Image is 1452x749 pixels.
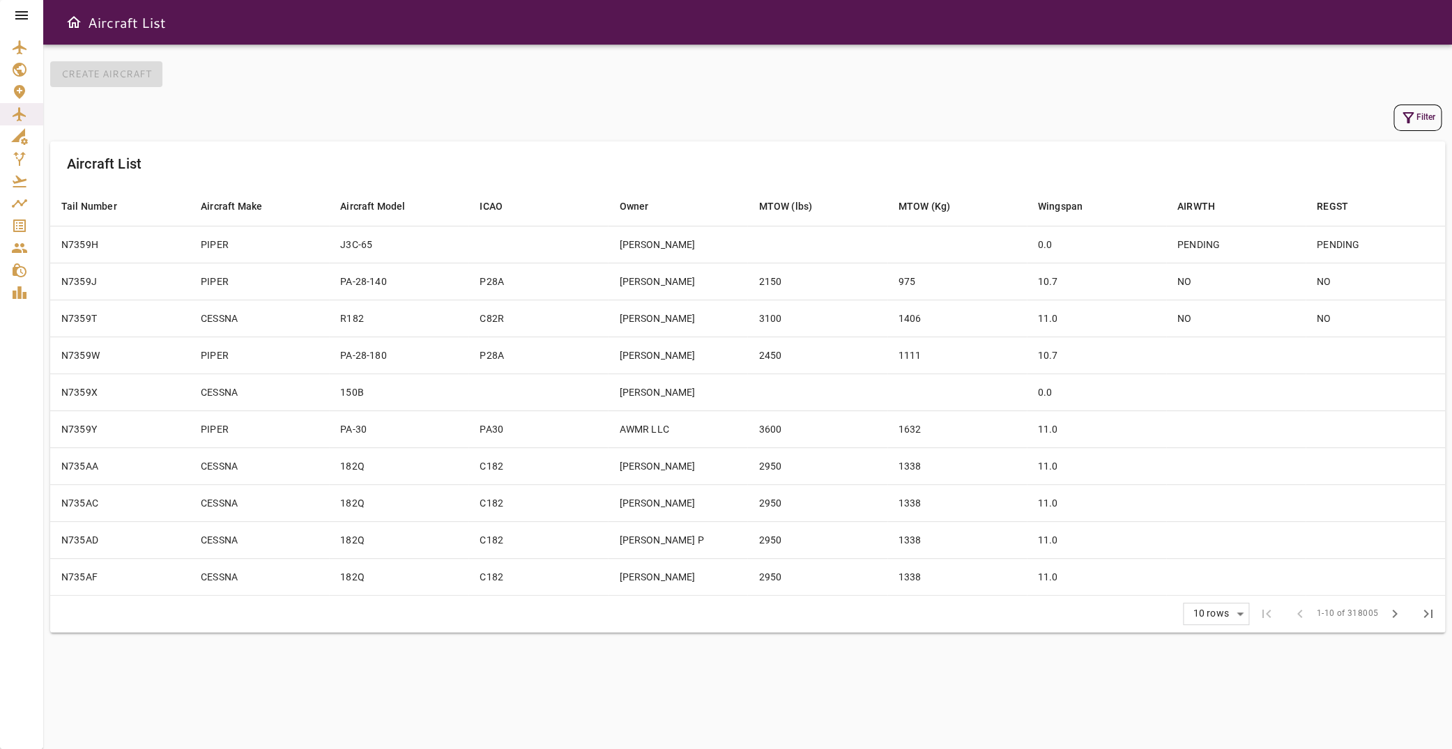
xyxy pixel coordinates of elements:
td: [PERSON_NAME] [608,337,747,373]
h6: Aircraft List [88,11,166,33]
td: J3C-65 [329,226,468,263]
div: Aircraft Model [340,198,405,215]
div: Owner [619,198,648,215]
td: 11.0 [1027,447,1166,484]
span: AIRWTH [1177,198,1233,215]
td: 182Q [329,484,468,521]
td: N735AA [50,447,190,484]
td: N7359W [50,337,190,373]
span: Next Page [1378,597,1412,631]
td: PIPER [190,226,329,263]
td: C182 [468,447,608,484]
td: CESSNA [190,558,329,595]
td: 1338 [887,558,1027,595]
td: CESSNA [190,521,329,558]
span: chevron_right [1386,605,1403,622]
td: N7359X [50,373,190,410]
span: Wingspan [1038,198,1101,215]
td: 150B [329,373,468,410]
td: 2950 [747,558,887,595]
td: PA-28-140 [329,263,468,300]
td: 10.7 [1027,263,1166,300]
td: 1338 [887,447,1027,484]
td: 1338 [887,521,1027,558]
div: Aircraft Make [201,198,262,215]
td: N7359H [50,226,190,263]
td: NO [1306,300,1445,337]
td: 2450 [747,337,887,373]
td: [PERSON_NAME] [608,484,747,521]
td: PIPER [190,337,329,373]
span: 1-10 of 318005 [1316,607,1378,621]
td: P28A [468,337,608,373]
td: PENDING [1166,226,1306,263]
td: 975 [887,263,1027,300]
td: 182Q [329,521,468,558]
td: NO [1306,263,1445,300]
td: 11.0 [1027,484,1166,521]
td: C182 [468,558,608,595]
td: C182 [468,521,608,558]
td: PA-28-180 [329,337,468,373]
span: Previous Page [1283,597,1316,631]
td: 2950 [747,484,887,521]
td: [PERSON_NAME] [608,447,747,484]
td: CESSNA [190,447,329,484]
td: [PERSON_NAME] P [608,521,747,558]
td: [PERSON_NAME] [608,300,747,337]
td: N735AC [50,484,190,521]
span: First Page [1249,597,1283,631]
td: PIPER [190,263,329,300]
button: Filter [1393,105,1442,131]
td: 1406 [887,300,1027,337]
td: N735AD [50,521,190,558]
span: REGST [1317,198,1366,215]
td: CESSNA [190,300,329,337]
td: 11.0 [1027,300,1166,337]
div: AIRWTH [1177,198,1215,215]
div: REGST [1317,198,1348,215]
span: Owner [619,198,666,215]
div: Tail Number [61,198,117,215]
td: [PERSON_NAME] [608,558,747,595]
td: R182 [329,300,468,337]
span: last_page [1420,605,1437,622]
td: 11.0 [1027,558,1166,595]
td: 11.0 [1027,521,1166,558]
button: Open drawer [60,8,88,36]
td: [PERSON_NAME] [608,373,747,410]
td: 3600 [747,410,887,447]
td: N7359T [50,300,190,337]
span: Tail Number [61,198,135,215]
td: 2950 [747,521,887,558]
td: N7359J [50,263,190,300]
div: Wingspan [1038,198,1083,215]
span: Aircraft Model [340,198,423,215]
td: 2150 [747,263,887,300]
td: 3100 [747,300,887,337]
div: MTOW (Kg) [899,198,950,215]
td: AWMR LLC [608,410,747,447]
td: PENDING [1306,226,1445,263]
span: Aircraft Make [201,198,280,215]
td: NO [1166,300,1306,337]
span: ICAO [480,198,521,215]
td: 1338 [887,484,1027,521]
td: 182Q [329,447,468,484]
div: 10 rows [1184,603,1248,624]
td: 1632 [887,410,1027,447]
td: 11.0 [1027,410,1166,447]
td: CESSNA [190,373,329,410]
span: Last Page [1412,597,1445,631]
h6: Aircraft List [67,153,142,175]
td: 10.7 [1027,337,1166,373]
td: 1111 [887,337,1027,373]
td: 0.0 [1027,226,1166,263]
td: 182Q [329,558,468,595]
td: [PERSON_NAME] [608,226,747,263]
span: MTOW (lbs) [758,198,830,215]
td: CESSNA [190,484,329,521]
td: PA30 [468,410,608,447]
td: NO [1166,263,1306,300]
td: 0.0 [1027,373,1166,410]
